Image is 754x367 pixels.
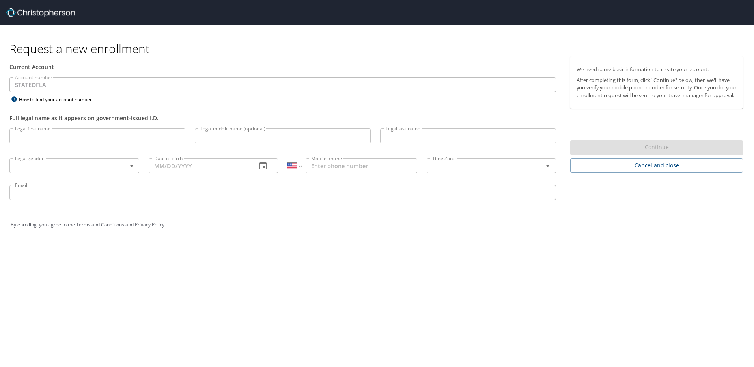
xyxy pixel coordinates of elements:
[76,221,124,228] a: Terms and Conditions
[9,114,556,122] div: Full legal name as it appears on government-issued I.D.
[570,158,743,173] button: Cancel and close
[6,8,75,17] img: cbt logo
[577,66,737,73] p: We need some basic information to create your account.
[135,221,164,228] a: Privacy Policy
[9,63,556,71] div: Current Account
[9,95,108,104] div: How to find your account number
[306,158,417,173] input: Enter phone number
[149,158,251,173] input: MM/DD/YYYY
[542,160,553,171] button: Open
[577,76,737,99] p: After completing this form, click "Continue" below, then we'll have you verify your mobile phone ...
[9,41,749,56] h1: Request a new enrollment
[577,161,737,171] span: Cancel and close
[11,215,743,235] div: By enrolling, you agree to the and .
[9,158,139,173] div: ​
